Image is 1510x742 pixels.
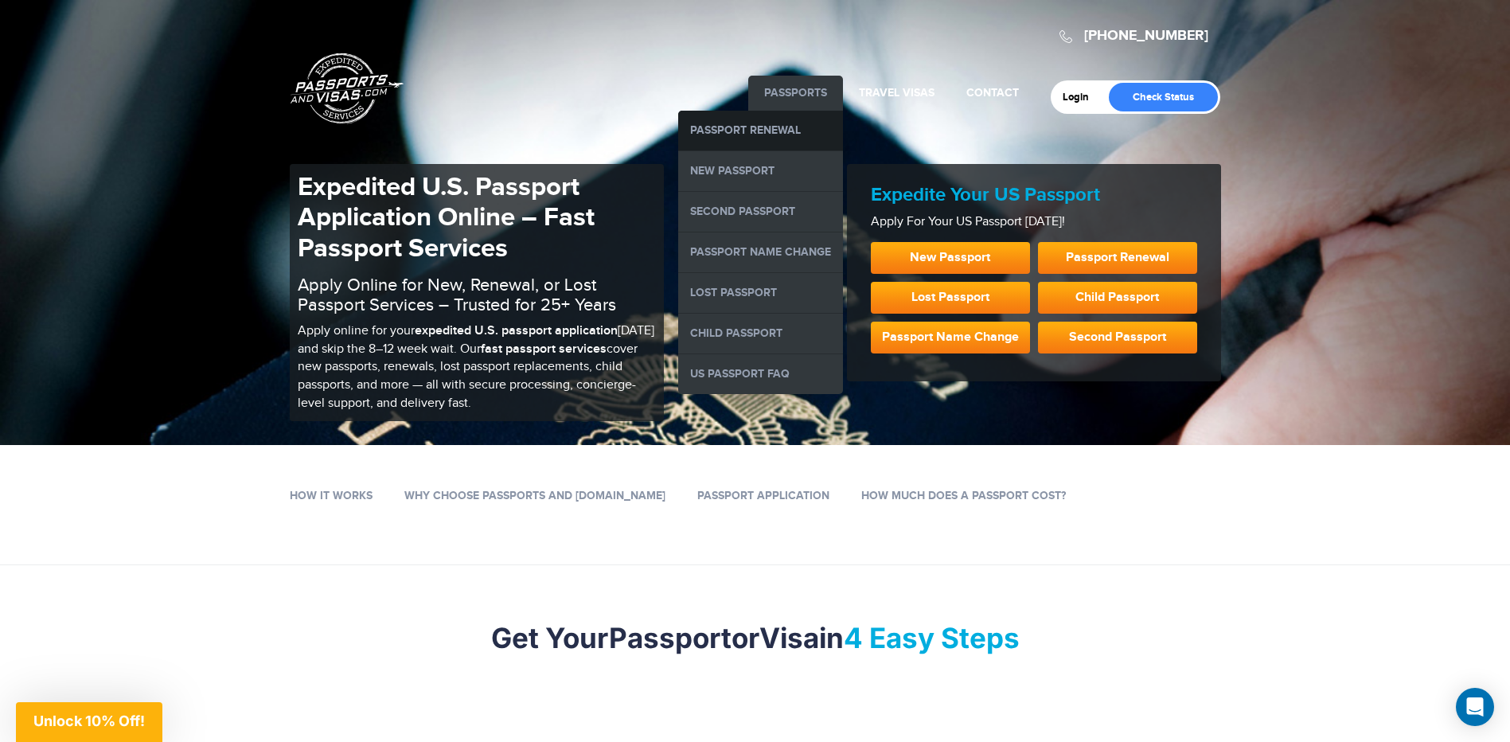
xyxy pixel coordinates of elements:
a: Passports & [DOMAIN_NAME] [291,53,404,124]
a: Passport Name Change [678,232,843,272]
b: fast passport services [481,342,607,357]
a: New Passport [678,151,843,191]
mark: 4 Easy Steps [844,621,1020,654]
a: US Passport FAQ [678,354,843,394]
a: Contact [966,86,1019,100]
a: Why Choose Passports and [DOMAIN_NAME] [404,489,665,502]
a: New Passport [871,242,1030,274]
a: Passport Renewal [1038,242,1197,274]
a: Child Passport [678,314,843,353]
h2: Expedite Your US Passport [871,184,1197,207]
strong: Visa [759,621,819,654]
h2: Get Your or in [290,621,1221,654]
span: Unlock 10% Off! [33,713,145,729]
a: Passport Name Change [871,322,1030,353]
p: Apply For Your US Passport [DATE]! [871,213,1197,232]
b: expedited U.S. passport application [415,323,618,338]
a: Passport Application [697,489,829,502]
a: Second Passport [678,192,843,232]
a: Passports [764,86,827,100]
a: Lost Passport [678,273,843,313]
a: How it works [290,489,373,502]
div: Open Intercom Messenger [1456,688,1494,726]
a: Second Passport [1038,322,1197,353]
a: How Much Does a Passport Cost? [861,489,1066,502]
a: Check Status [1109,83,1218,111]
a: [PHONE_NUMBER] [1084,27,1208,45]
strong: Passport [609,621,732,654]
a: Login [1063,91,1100,103]
div: Unlock 10% Off! [16,702,162,742]
a: Passport Renewal [678,111,843,150]
a: Lost Passport [871,282,1030,314]
p: Apply online for your [DATE] and skip the 8–12 week wait. Our cover new passports, renewals, lost... [298,322,656,413]
h2: Apply Online for New, Renewal, or Lost Passport Services – Trusted for 25+ Years [298,275,656,314]
a: Child Passport [1038,282,1197,314]
h1: Expedited U.S. Passport Application Online – Fast Passport Services [298,172,656,264]
a: Travel Visas [859,86,934,100]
